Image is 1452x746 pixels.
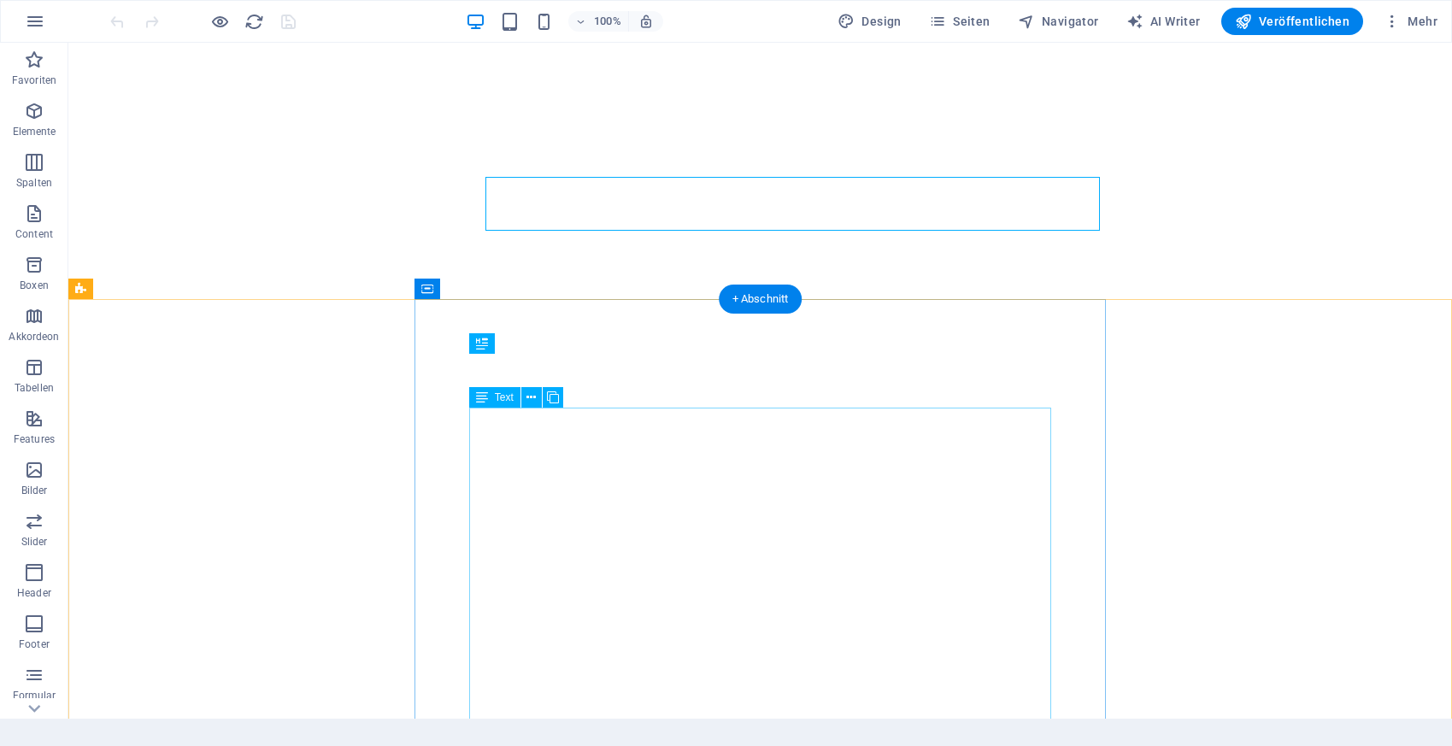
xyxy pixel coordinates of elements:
[1377,8,1444,35] button: Mehr
[21,484,48,497] p: Bilder
[1120,8,1208,35] button: AI Writer
[16,176,52,190] p: Spalten
[19,637,50,651] p: Footer
[838,13,902,30] span: Design
[495,392,514,402] span: Text
[638,14,654,29] i: Bei Größenänderung Zoomstufe automatisch an das gewählte Gerät anpassen.
[244,12,264,32] i: Seite neu laden
[1384,13,1437,30] span: Mehr
[13,125,56,138] p: Elemente
[594,11,621,32] h6: 100%
[244,11,264,32] button: reload
[1011,8,1106,35] button: Navigator
[20,279,49,292] p: Boxen
[719,285,802,314] div: + Abschnitt
[15,381,54,395] p: Tabellen
[14,432,55,446] p: Features
[13,689,56,702] p: Formular
[1126,13,1201,30] span: AI Writer
[831,8,908,35] button: Design
[831,8,908,35] div: Design (Strg+Alt+Y)
[21,535,48,549] p: Slider
[1235,13,1349,30] span: Veröffentlichen
[568,11,629,32] button: 100%
[1221,8,1363,35] button: Veröffentlichen
[17,586,51,600] p: Header
[9,330,59,344] p: Akkordeon
[922,8,997,35] button: Seiten
[12,73,56,87] p: Favoriten
[1018,13,1099,30] span: Navigator
[929,13,991,30] span: Seiten
[15,227,53,241] p: Content
[209,11,230,32] button: Klicke hier, um den Vorschau-Modus zu verlassen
